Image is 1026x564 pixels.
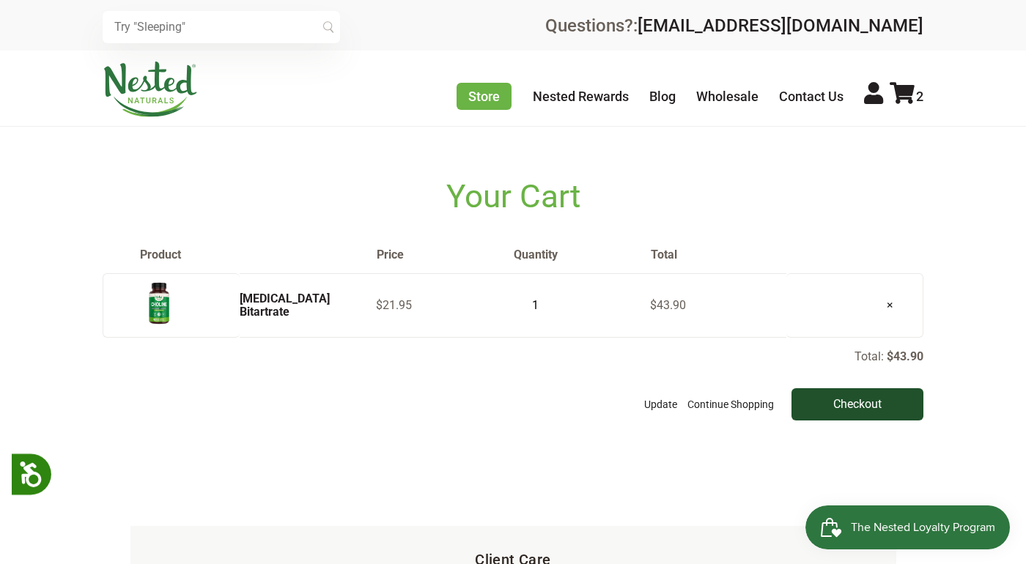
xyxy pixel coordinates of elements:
a: Store [457,83,512,110]
span: $43.90 [650,298,686,312]
input: Try "Sleeping" [103,11,340,43]
a: Nested Rewards [533,89,629,104]
img: Nested Naturals [103,62,198,117]
th: Price [376,248,513,262]
p: $43.90 [887,349,923,363]
th: Total [650,248,787,262]
span: 2 [916,89,923,104]
div: Total: [103,349,923,420]
th: Product [103,248,376,262]
a: 2 [890,89,923,104]
input: Checkout [791,388,923,420]
span: $21.95 [376,298,412,312]
iframe: Button to open loyalty program pop-up [805,505,1011,549]
a: × [875,286,905,324]
a: Contact Us [779,89,844,104]
img: Choline Bitartrate - USA [141,280,177,327]
a: [EMAIL_ADDRESS][DOMAIN_NAME] [638,15,923,36]
a: Continue Shopping [684,388,778,420]
a: Blog [649,89,676,104]
th: Quantity [513,248,650,262]
h1: Your Cart [103,178,923,215]
button: Update [641,388,681,420]
a: Wholesale [696,89,759,104]
a: [MEDICAL_DATA] Bitartrate [240,292,330,319]
div: Questions?: [545,17,923,34]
